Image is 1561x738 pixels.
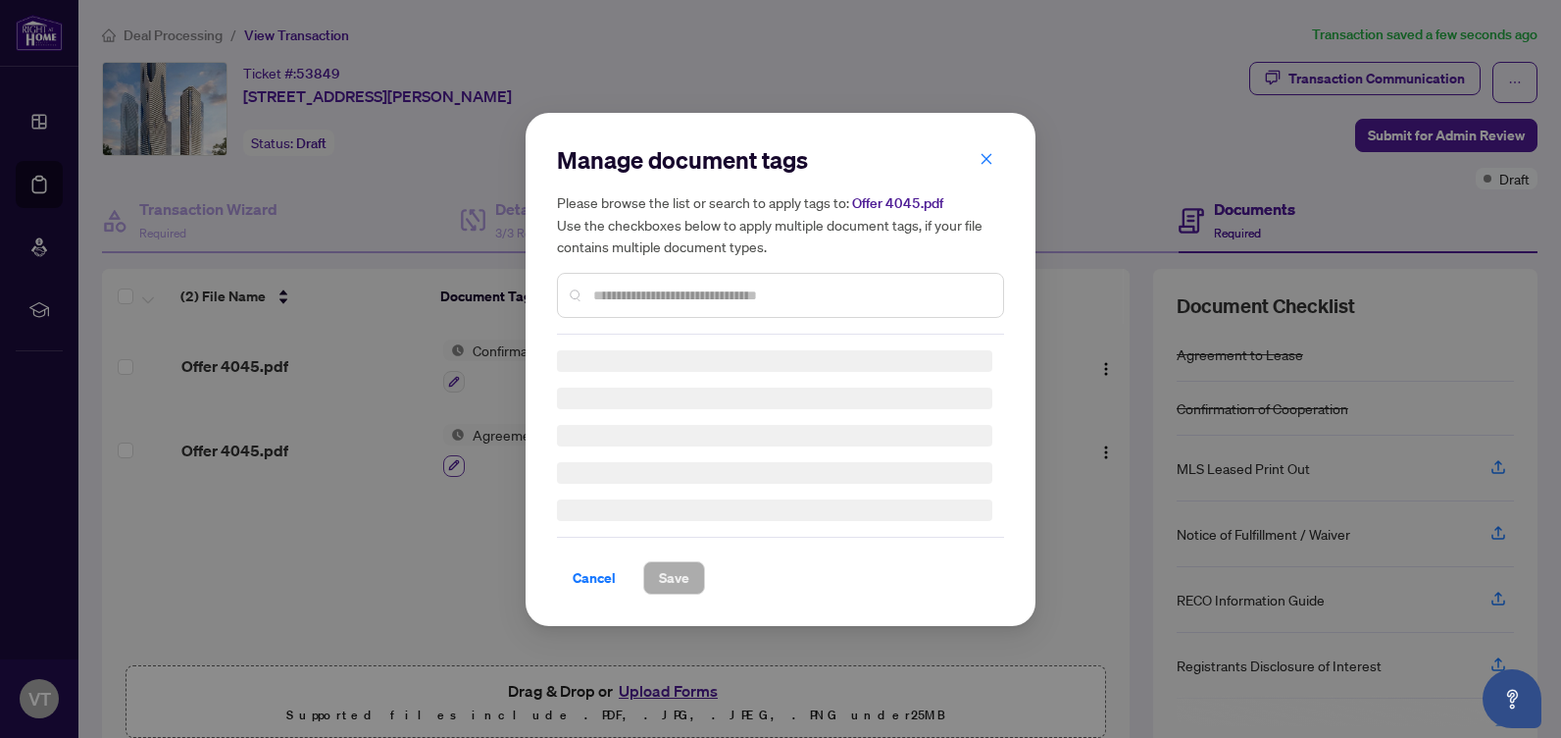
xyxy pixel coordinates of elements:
[1483,669,1541,728] button: Open asap
[573,562,616,594] span: Cancel
[557,191,1004,257] h5: Please browse the list or search to apply tags to: Use the checkboxes below to apply multiple doc...
[852,194,943,212] span: Offer 4045.pdf
[557,144,1004,176] h2: Manage document tags
[557,561,631,595] button: Cancel
[643,561,705,595] button: Save
[980,151,993,165] span: close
